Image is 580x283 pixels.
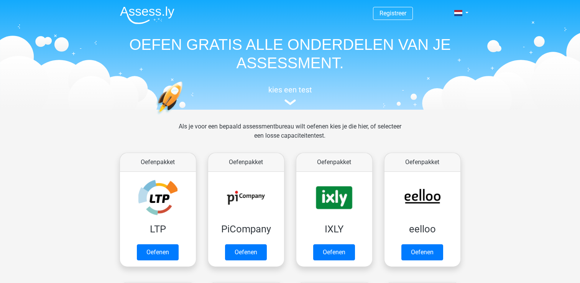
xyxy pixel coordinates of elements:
[156,81,212,151] img: oefenen
[114,85,467,94] h5: kies een test
[313,244,355,260] a: Oefenen
[114,35,467,72] h1: OEFEN GRATIS ALLE ONDERDELEN VAN JE ASSESSMENT.
[401,244,443,260] a: Oefenen
[120,6,174,24] img: Assessly
[173,122,407,150] div: Als je voor een bepaald assessmentbureau wilt oefenen kies je die hier, of selecteer een losse ca...
[284,99,296,105] img: assessment
[137,244,179,260] a: Oefenen
[380,10,406,17] a: Registreer
[225,244,267,260] a: Oefenen
[114,85,467,105] a: kies een test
